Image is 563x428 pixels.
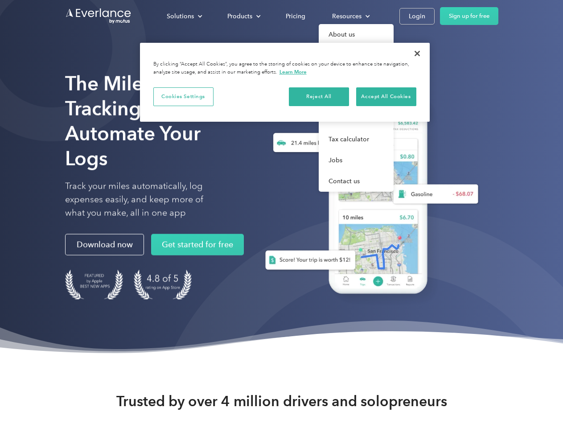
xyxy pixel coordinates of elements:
[409,11,425,22] div: Login
[167,11,194,22] div: Solutions
[153,87,214,106] button: Cookies Settings
[399,8,435,25] a: Login
[319,24,394,192] nav: Resources
[277,8,314,24] a: Pricing
[279,69,307,75] a: More information about your privacy, opens in a new tab
[116,392,447,410] strong: Trusted by over 4 million drivers and solopreneurs
[323,8,377,24] div: Resources
[140,43,430,122] div: Privacy
[65,270,123,300] img: Badge for Featured by Apple Best New Apps
[65,8,132,25] a: Go to homepage
[407,44,427,63] button: Close
[319,150,394,171] a: Jobs
[251,85,485,307] img: Everlance, mileage tracker app, expense tracking app
[289,87,349,106] button: Reject All
[65,234,144,255] a: Download now
[153,61,416,76] div: By clicking “Accept All Cookies”, you agree to the storing of cookies on your device to enhance s...
[319,24,394,45] a: About us
[140,43,430,122] div: Cookie banner
[134,270,192,300] img: 4.9 out of 5 stars on the app store
[332,11,362,22] div: Resources
[65,180,224,220] p: Track your miles automatically, log expenses easily, and keep more of what you make, all in one app
[356,87,416,106] button: Accept All Cookies
[286,11,305,22] div: Pricing
[319,129,394,150] a: Tax calculator
[319,171,394,192] a: Contact us
[158,8,210,24] div: Solutions
[440,7,498,25] a: Sign up for free
[227,11,252,22] div: Products
[151,234,244,255] a: Get started for free
[218,8,268,24] div: Products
